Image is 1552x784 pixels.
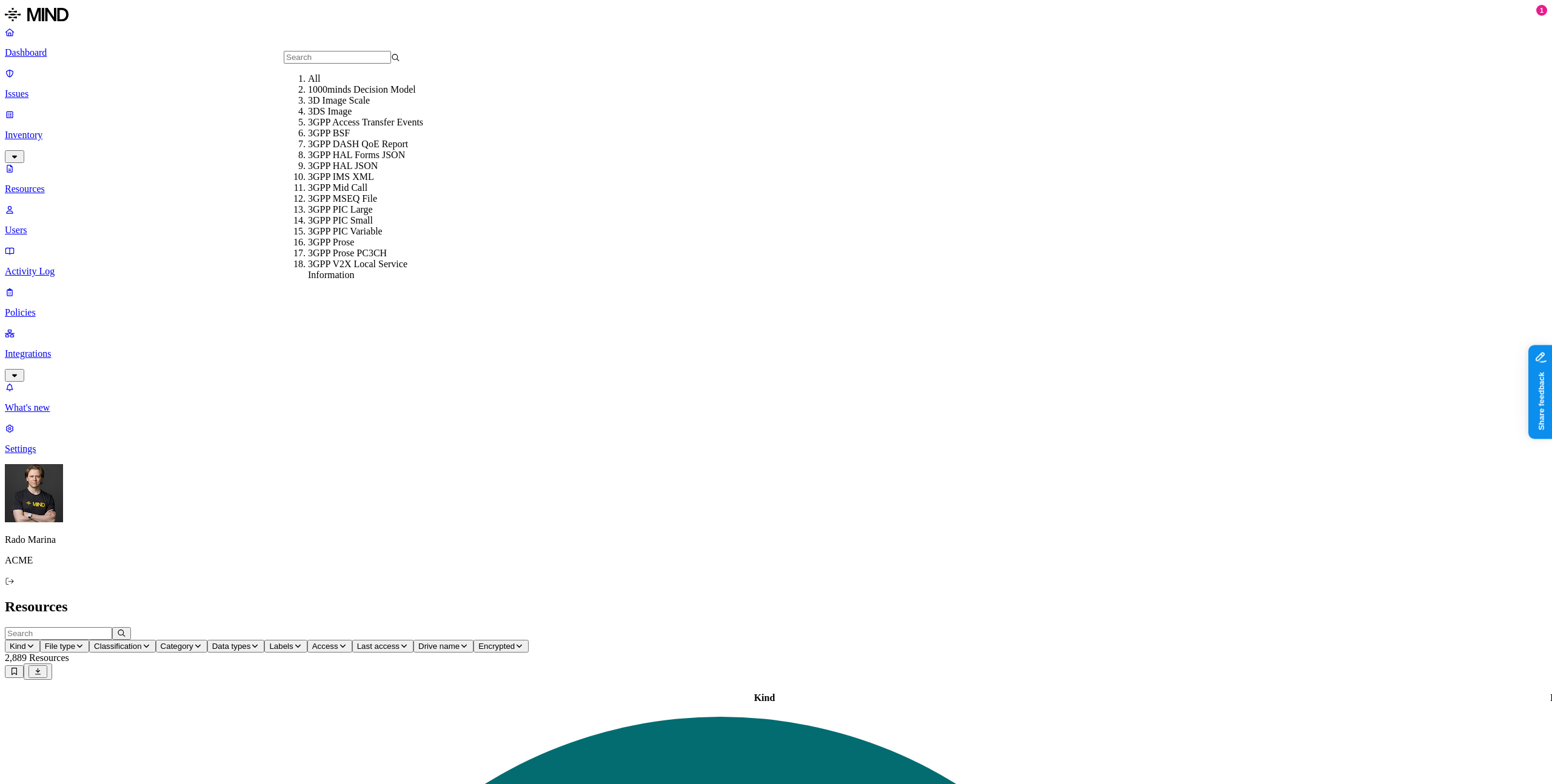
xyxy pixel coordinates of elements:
[5,423,1547,454] a: Settings
[5,653,69,663] span: 2,889 Resources
[5,266,1547,277] p: Activity Log
[7,693,1522,703] div: Kind
[5,348,1547,359] p: Integrations
[5,382,1547,413] a: What's new
[5,245,1547,277] a: Activity Log
[308,139,424,150] div: 3GPP DASH QoE Report
[308,226,424,237] div: 3GPP PIC Variable
[5,5,1547,27] a: MIND
[5,204,1547,236] a: Users
[5,287,1547,318] a: Policies
[5,402,1547,413] p: What's new
[308,117,424,128] div: 3GPP Access Transfer Events
[5,5,69,24] img: MIND
[5,627,112,640] input: Search
[1536,5,1547,16] div: 1
[5,225,1547,236] p: Users
[5,464,63,522] img: Rado Marina
[5,68,1547,99] a: Issues
[284,51,391,64] input: Search
[308,259,424,281] div: 3GPP V2X Local Service Information
[5,599,1547,615] h2: Resources
[161,642,193,651] span: Category
[45,642,75,651] span: File type
[478,642,515,651] span: Encrypted
[308,84,424,95] div: 1000minds Decision Model
[308,73,424,84] div: All
[5,184,1547,194] p: Resources
[308,150,424,161] div: 3GPP HAL Forms JSON
[308,193,424,204] div: 3GPP MSEQ File
[5,47,1547,58] p: Dashboard
[5,328,1547,380] a: Integrations
[5,130,1547,141] p: Inventory
[308,248,424,259] div: 3GPP Prose PC3CH
[308,106,424,117] div: 3DS Image
[308,161,424,171] div: 3GPP HAL JSON
[5,163,1547,194] a: Resources
[5,88,1547,99] p: Issues
[418,642,460,651] span: Drive name
[308,171,424,182] div: 3GPP IMS XML
[212,642,251,651] span: Data types
[308,237,424,248] div: 3GPP Prose
[308,128,424,139] div: 3GPP BSF
[269,642,293,651] span: Labels
[5,109,1547,161] a: Inventory
[5,27,1547,58] a: Dashboard
[308,215,424,226] div: 3GPP PIC Small
[5,555,1547,566] p: ACME
[5,307,1547,318] p: Policies
[308,95,424,106] div: 3D Image Scale
[308,204,424,215] div: 3GPP PIC Large
[5,443,1547,454] p: Settings
[10,642,26,651] span: Kind
[308,182,424,193] div: 3GPP Mid Call
[94,642,142,651] span: Classification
